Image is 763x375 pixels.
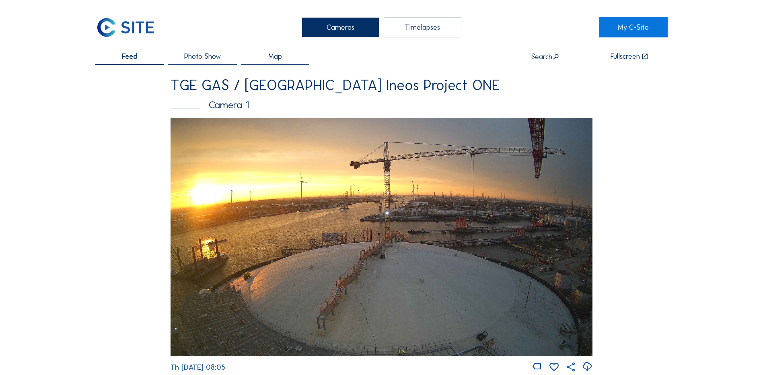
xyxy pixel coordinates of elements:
span: Th [DATE] 08:05 [171,363,225,372]
span: Feed [122,53,138,60]
div: Timelapses [384,17,461,37]
span: Photo Show [184,53,221,60]
div: TGE GAS / [GEOGRAPHIC_DATA] Ineos Project ONE [171,78,592,93]
div: Cameras [302,17,379,37]
span: Map [268,53,282,60]
div: Fullscreen [611,53,640,60]
img: C-SITE Logo [95,17,155,37]
img: Image [171,118,592,356]
a: C-SITE Logo [95,17,164,37]
a: My C-Site [599,17,668,37]
div: Camera 1 [171,100,592,110]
